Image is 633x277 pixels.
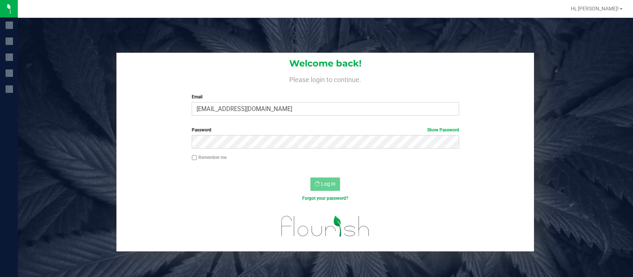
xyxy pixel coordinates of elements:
span: Hi, [PERSON_NAME]! [571,6,619,12]
h4: Please login to continue. [116,74,534,83]
h1: Welcome back! [116,59,534,68]
label: Remember me [192,154,227,161]
a: Forgot your password? [302,196,348,201]
label: Email [192,94,459,100]
span: Password [192,127,211,133]
a: Show Password [427,127,459,133]
span: Log In [321,181,336,187]
input: Remember me [192,155,197,160]
button: Log In [310,177,340,191]
img: flourish_logo.svg [273,209,378,243]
